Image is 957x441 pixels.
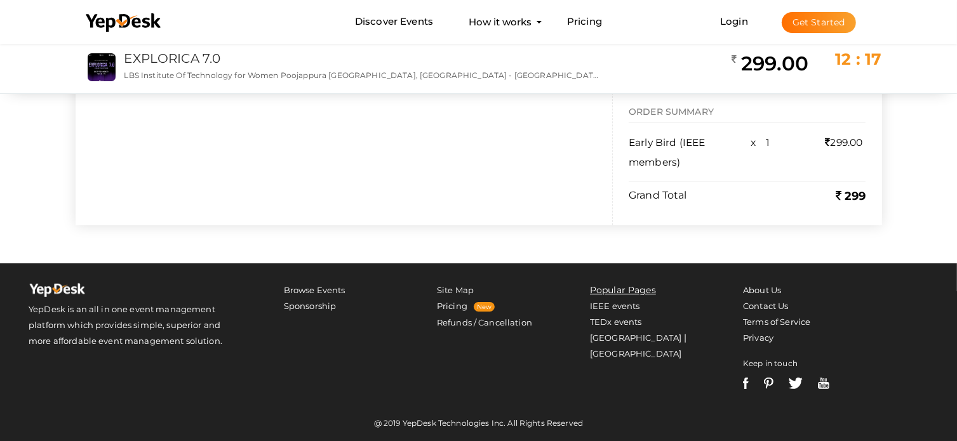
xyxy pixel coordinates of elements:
span: Early Bird (IEEE members) [629,136,705,168]
a: Discover Events [355,10,433,34]
a: IEEE events [590,301,640,311]
h2: 299.00 [732,51,808,76]
span: New [474,302,495,312]
a: Sponsorship [284,301,337,311]
a: Site Map [437,285,474,295]
a: Terms of Service [743,317,810,327]
a: [GEOGRAPHIC_DATA] [590,332,681,343]
a: [GEOGRAPHIC_DATA] [590,348,681,359]
a: Contact Us [743,301,788,311]
a: Pricing [437,301,467,311]
a: About Us [743,285,781,295]
a: Refunds / Cancellation [437,317,532,327]
span: x 1 [751,136,770,148]
label: @ 2019 YepDesk Technologies Inc. All Rights Reserved [374,418,583,428]
span: ORDER SUMMARY [629,106,714,117]
a: Login [720,15,748,27]
a: Browse Events [284,285,345,295]
img: DWJQ7IGG_small.jpeg [88,53,116,81]
label: Keep in touch [743,355,798,371]
span: 12 : 17 [836,49,882,69]
label: Grand Total [629,188,687,203]
p: LBS Institute Of Technology for Women Poojappura [GEOGRAPHIC_DATA], [GEOGRAPHIC_DATA] - [GEOGRAPH... [124,70,603,81]
p: YepDesk is an all in one event management platform which provides simple, superior and more affor... [29,301,239,349]
span: 299.00 [826,136,863,148]
img: facebook-white.svg [743,378,749,389]
img: pinterest-white.svg [764,378,773,389]
a: EXPLORICA 7.0 [124,51,221,66]
li: Popular Pages [590,282,699,298]
a: TEDx events [590,317,642,327]
img: twitter-white.svg [789,378,803,389]
a: Pricing [567,10,602,34]
a: Privacy [743,332,773,343]
img: youtube-white.svg [818,378,829,389]
img: Yepdesk [29,282,86,301]
button: How it works [465,10,535,34]
span: | [685,332,687,343]
b: 299 [836,189,866,203]
button: Get Started [782,12,856,33]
